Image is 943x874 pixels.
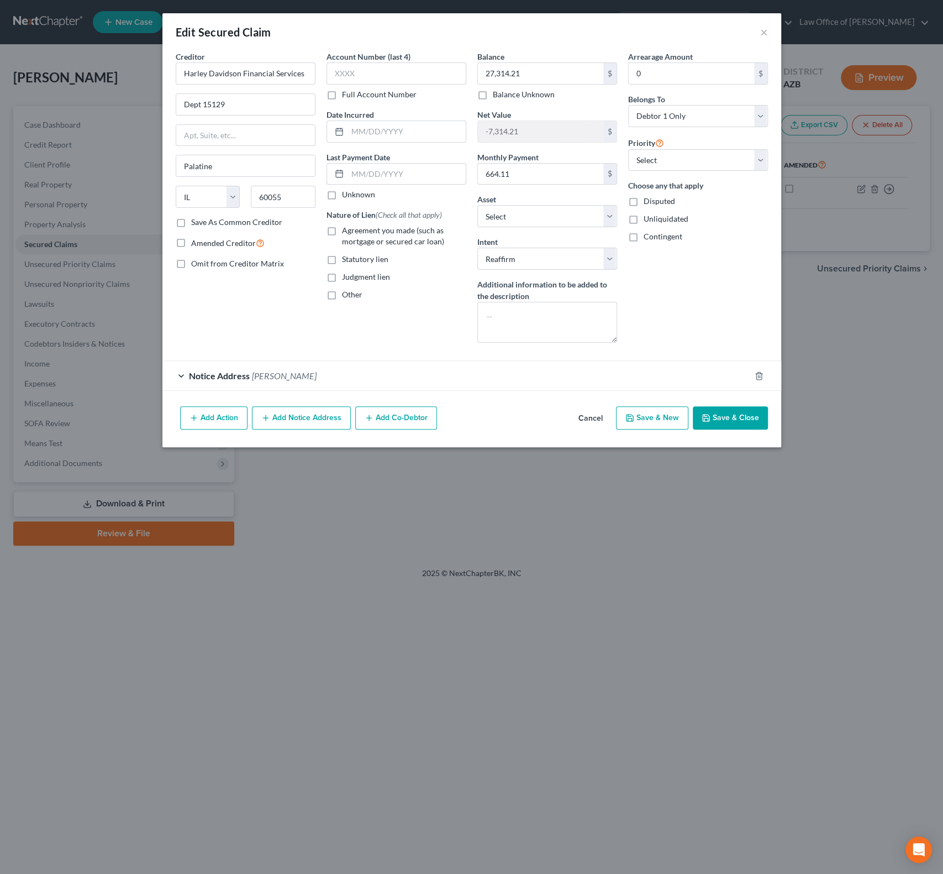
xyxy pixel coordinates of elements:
[760,25,768,39] button: ×
[493,89,555,100] label: Balance Unknown
[477,109,511,121] label: Net Value
[644,196,675,206] span: Disputed
[478,164,603,185] input: 0.00
[477,236,498,248] label: Intent
[326,51,410,62] label: Account Number (last 4)
[176,125,315,146] input: Apt, Suite, etc...
[342,189,375,200] label: Unknown
[342,254,388,264] span: Statutory lien
[191,238,256,248] span: Amended Creditor
[347,164,466,185] input: MM/DD/YYYY
[342,272,390,281] span: Judgment lien
[603,63,617,84] div: $
[342,290,362,299] span: Other
[189,370,250,381] span: Notice Address
[347,121,466,142] input: MM/DD/YYYY
[616,406,688,430] button: Save & New
[754,63,767,84] div: $
[693,406,768,430] button: Save & Close
[629,63,754,84] input: 0.00
[176,155,315,176] input: Enter city...
[644,232,682,241] span: Contingent
[252,406,351,430] button: Add Notice Address
[905,836,932,863] div: Open Intercom Messenger
[477,195,496,204] span: Asset
[478,121,603,142] input: 0.00
[355,406,437,430] button: Add Co-Debtor
[326,109,374,121] label: Date Incurred
[478,63,603,84] input: 0.00
[326,151,390,163] label: Last Payment Date
[252,370,317,381] span: [PERSON_NAME]
[326,62,466,85] input: XXXX
[342,89,417,100] label: Full Account Number
[477,51,504,62] label: Balance
[342,226,444,246] span: Agreement you made (such as mortgage or secured car loan)
[628,136,664,149] label: Priority
[176,62,315,85] input: Search creditor by name...
[628,180,768,191] label: Choose any that apply
[176,24,271,40] div: Edit Secured Claim
[477,279,617,302] label: Additional information to be added to the description
[376,210,442,219] span: (Check all that apply)
[477,151,539,163] label: Monthly Payment
[326,209,442,221] label: Nature of Lien
[570,407,612,430] button: Cancel
[644,214,688,223] span: Unliquidated
[251,186,315,208] input: Enter zip...
[191,259,284,268] span: Omit from Creditor Matrix
[603,164,617,185] div: $
[628,51,693,62] label: Arrearage Amount
[603,121,617,142] div: $
[191,217,282,228] label: Save As Common Creditor
[176,52,205,61] span: Creditor
[180,406,247,430] button: Add Action
[176,94,315,115] input: Enter address...
[628,95,665,104] span: Belongs To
